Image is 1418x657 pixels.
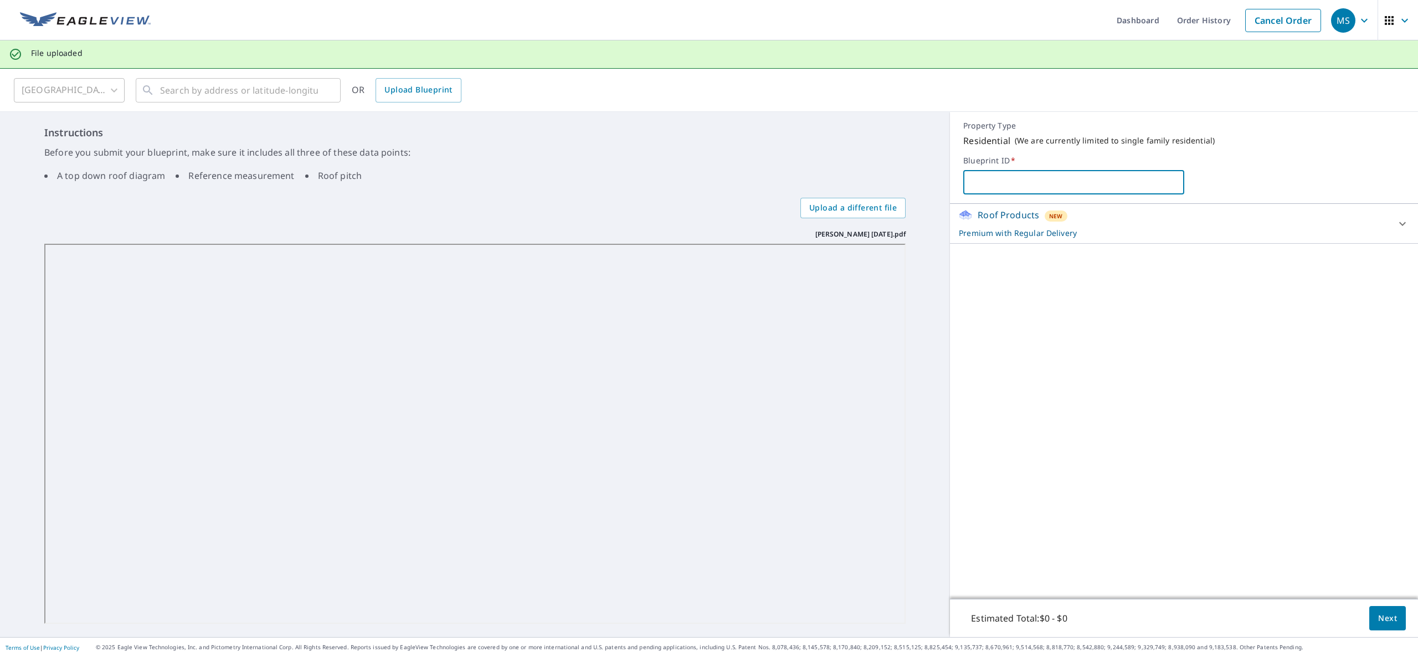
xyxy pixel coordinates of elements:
li: Roof pitch [305,169,362,182]
p: Estimated Total: $0 - $0 [962,606,1076,630]
p: Roof Products [978,208,1039,222]
p: [PERSON_NAME] [DATE].pdf [815,229,906,239]
button: Next [1369,606,1406,631]
p: Premium with Regular Delivery [959,227,1389,239]
a: Terms of Use [6,644,40,651]
li: Reference measurement [176,169,294,182]
p: Property Type [963,121,1405,131]
p: Residential [963,134,1010,147]
input: Search by address or latitude-longitude [160,75,318,106]
h6: Instructions [44,125,906,140]
label: Upload a different file [800,198,906,218]
span: Upload Blueprint [384,83,452,97]
div: [GEOGRAPHIC_DATA] [14,75,125,106]
p: © 2025 Eagle View Technologies, Inc. and Pictometry International Corp. All Rights Reserved. Repo... [96,643,1412,651]
img: EV Logo [20,12,151,29]
p: ( We are currently limited to single family residential ) [1015,136,1215,146]
div: OR [352,78,461,102]
a: Cancel Order [1245,9,1321,32]
span: New [1049,212,1063,220]
span: Upload a different file [809,201,897,215]
label: Blueprint ID [963,156,1405,166]
span: Next [1378,612,1397,625]
p: | [6,644,79,651]
p: Before you submit your blueprint, make sure it includes all three of these data points: [44,146,906,159]
div: MS [1331,8,1355,33]
li: A top down roof diagram [44,169,165,182]
a: Upload Blueprint [376,78,461,102]
p: File uploaded [31,48,83,58]
iframe: MALEA CRIGLER 8-28-25.pdf [44,244,906,624]
div: Roof ProductsNewPremium with Regular Delivery [959,208,1409,239]
a: Privacy Policy [43,644,79,651]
